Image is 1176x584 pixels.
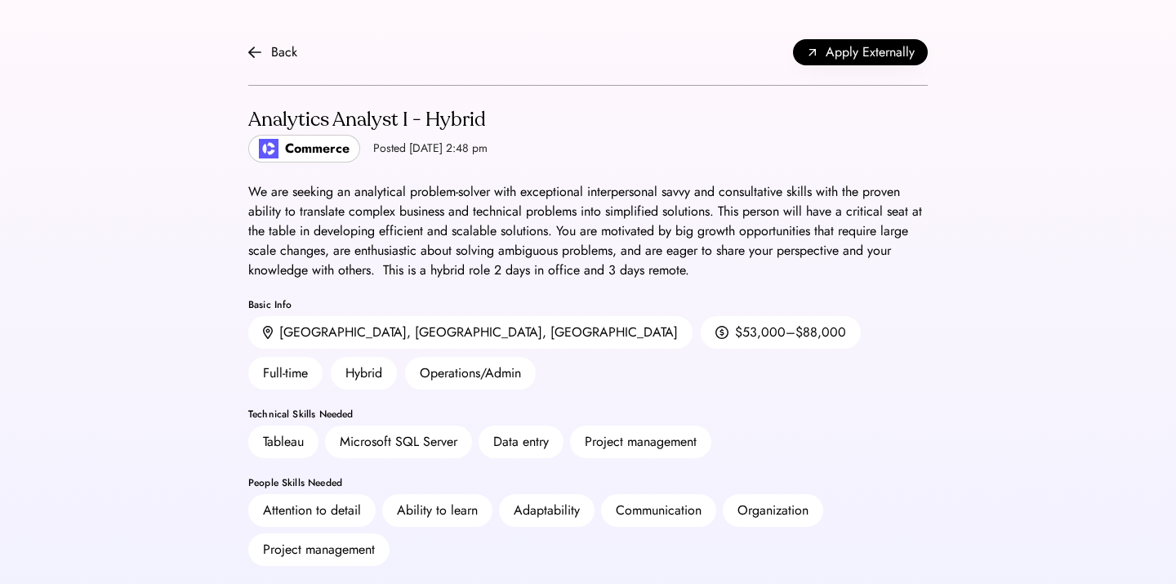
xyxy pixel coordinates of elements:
img: poweredbycommerce_logo.jpeg [259,139,278,158]
div: Back [271,42,297,62]
div: Project management [263,540,375,559]
span: Apply Externally [826,42,915,62]
div: Posted [DATE] 2:48 pm [373,140,488,157]
div: People Skills Needed [248,478,928,488]
div: Full-time [248,357,323,390]
div: [GEOGRAPHIC_DATA], [GEOGRAPHIC_DATA], [GEOGRAPHIC_DATA] [279,323,678,342]
div: Project management [585,432,697,452]
div: Adaptability [514,501,580,520]
div: Commerce [285,139,350,158]
div: Tableau [263,432,304,452]
div: Attention to detail [263,501,361,520]
div: Analytics Analyst I - Hybrid [248,107,488,133]
div: Organization [737,501,808,520]
button: Apply Externally [793,39,928,65]
div: Data entry [493,432,549,452]
div: Communication [616,501,702,520]
div: We are seeking an analytical problem-solver with exceptional interpersonal savvy and consultative... [248,182,928,280]
div: Microsoft SQL Server [340,432,457,452]
img: location.svg [263,326,273,340]
img: arrow-back.svg [248,46,261,59]
div: Hybrid [331,357,397,390]
div: Technical Skills Needed [248,409,928,419]
div: Ability to learn [397,501,478,520]
div: Operations/Admin [405,357,536,390]
img: money.svg [715,325,728,340]
div: $53,000–$88,000 [735,323,846,342]
div: Basic Info [248,300,928,310]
